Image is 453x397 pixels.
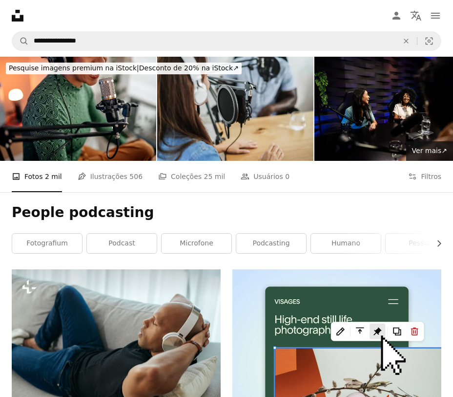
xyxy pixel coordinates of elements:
a: microfone [162,234,231,253]
span: 25 mil [204,171,226,182]
div: Desconto de 20% na iStock ↗ [6,63,242,74]
a: Coleções 25 mil [158,161,225,192]
button: Limpar [395,32,417,50]
img: Apresentadores multirraciais fazem entrevista enquanto fazem podcast em streaming juntos no home ... [157,57,313,161]
span: Pesquise imagens premium na iStock | [9,64,139,72]
a: Ver mais↗ [406,141,453,161]
span: Ver mais ↗ [412,147,447,154]
button: Pesquisa visual [417,32,441,50]
a: fotografium [12,234,82,253]
button: rolar lista para a direita [430,234,441,253]
h1: People podcasting [12,204,441,221]
a: Podcast [87,234,157,253]
a: Homem negro relaxado ouvindo música com os olhos fechados no sofá de casa. [12,334,221,343]
button: Pesquise na Unsplash [12,32,29,50]
span: 0 [285,171,289,182]
a: humano [311,234,381,253]
span: 506 [129,171,143,182]
button: Filtros [408,161,441,192]
form: Pesquise conteúdo visual em todo o site [12,31,441,51]
a: podcasting [236,234,306,253]
a: Entrar / Cadastrar-se [387,6,406,25]
button: Menu [426,6,445,25]
a: Ilustrações 506 [78,161,143,192]
a: Usuários 0 [241,161,289,192]
button: Idioma [406,6,426,25]
a: Início — Unsplash [12,10,23,22]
